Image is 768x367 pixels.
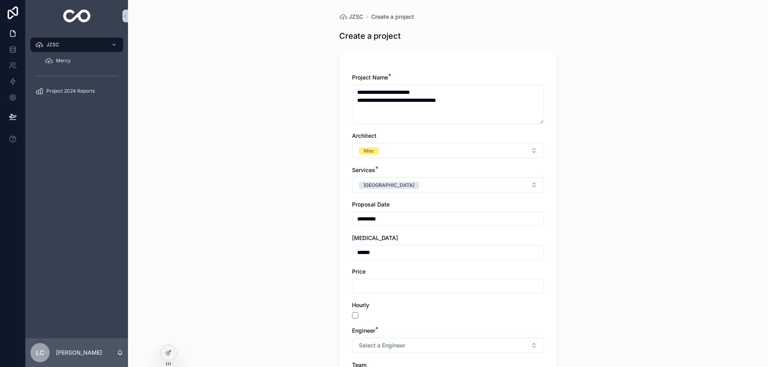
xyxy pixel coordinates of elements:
[371,13,414,21] a: Create a project
[359,341,405,349] span: Select a Engineer
[46,42,59,48] span: JZSC
[26,32,128,109] div: scrollable content
[339,30,401,42] h1: Create a project
[352,132,376,139] span: Architect
[30,38,123,52] a: JZSC
[56,349,102,357] p: [PERSON_NAME]
[352,201,390,208] span: Proposal Date
[352,234,398,241] span: [MEDICAL_DATA]
[63,10,91,22] img: App logo
[352,338,544,353] button: Select Button
[364,182,414,189] div: [GEOGRAPHIC_DATA]
[40,54,123,68] a: Mercy
[352,167,375,173] span: Services
[339,13,363,21] a: JZSC
[352,327,375,334] span: Engineer
[349,13,363,21] span: JZSC
[36,348,44,357] span: LC
[352,268,366,275] span: Price
[352,143,544,158] button: Select Button
[364,147,374,155] div: Misc
[352,74,388,81] span: Project Name
[30,84,123,98] a: Project 2024 Reports
[56,58,71,64] span: Mercy
[352,177,544,192] button: Select Button
[46,88,95,94] span: Project 2024 Reports
[352,302,369,308] span: Hourly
